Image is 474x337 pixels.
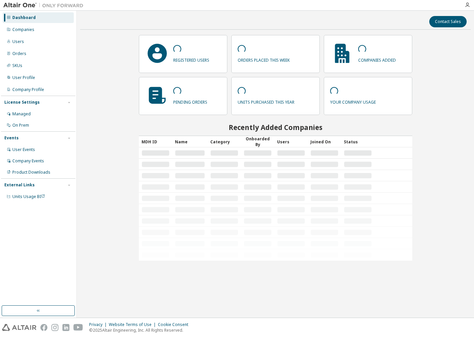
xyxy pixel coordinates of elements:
button: Contact Sales [429,16,467,27]
div: Joined On [310,136,338,147]
div: Status [344,136,372,147]
div: On Prem [12,123,29,128]
img: altair_logo.svg [2,324,36,331]
div: Dashboard [12,15,36,20]
p: registered users [173,55,209,63]
div: User Profile [12,75,35,80]
div: SKUs [12,63,22,68]
p: your company usage [330,97,376,105]
img: youtube.svg [73,324,83,331]
div: MDH ID [142,136,170,147]
div: Companies [12,27,34,32]
div: Users [277,136,305,147]
p: units purchased this year [238,97,294,105]
div: User Events [12,147,35,152]
div: License Settings [4,100,40,105]
div: Product Downloads [12,170,50,175]
h2: Recently Added Companies [139,123,412,132]
div: Category [210,136,238,147]
div: Name [175,136,205,147]
img: linkedin.svg [62,324,69,331]
span: Units Usage BI [12,194,45,199]
div: Company Profile [12,87,44,92]
div: External Links [4,182,35,188]
div: Managed [12,111,31,117]
p: companies added [358,55,396,63]
div: Events [4,135,19,141]
div: Orders [12,51,26,56]
p: orders placed this week [238,55,290,63]
img: instagram.svg [51,324,58,331]
img: facebook.svg [40,324,47,331]
div: Company Events [12,158,44,164]
div: Users [12,39,24,44]
div: Website Terms of Use [109,322,158,327]
img: Altair One [3,2,87,9]
div: Privacy [89,322,109,327]
p: © 2025 Altair Engineering, Inc. All Rights Reserved. [89,327,192,333]
p: pending orders [173,97,207,105]
div: Onboarded By [244,136,272,147]
div: Cookie Consent [158,322,192,327]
